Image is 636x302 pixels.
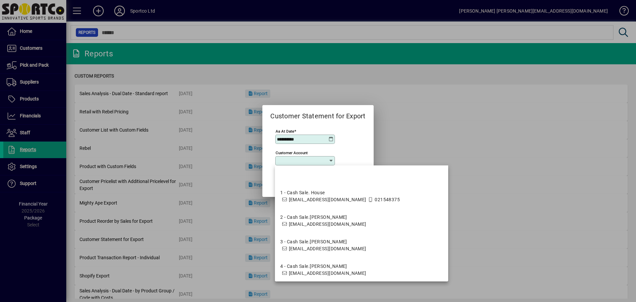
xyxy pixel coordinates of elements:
div: 4 - Cash Sale.[PERSON_NAME] [280,263,366,270]
span: [EMAIL_ADDRESS][DOMAIN_NAME] [289,221,366,227]
h2: Customer Statement for Export [262,105,373,121]
mat-label: As at Date [276,129,294,134]
span: [EMAIL_ADDRESS][DOMAIN_NAME] [289,246,366,251]
mat-option: 3 - Cash Sale.Luke Hammond [275,233,448,258]
mat-option: 4 - Cash Sale.Mark Peterson [275,258,448,282]
span: [EMAIL_ADDRESS][DOMAIN_NAME] [289,197,366,202]
mat-option: 2 - Cash Sale.Stu Jamieson [275,209,448,233]
mat-option: 1 - Cash Sale. House [275,184,448,209]
div: 2 - Cash Sale.[PERSON_NAME] [280,214,366,221]
div: 1 - Cash Sale. House [280,189,400,196]
mat-label: Customer Account [276,151,308,155]
span: 021548375 [375,197,400,202]
div: 3 - Cash Sale.[PERSON_NAME] [280,238,366,245]
span: [EMAIL_ADDRESS][DOMAIN_NAME] [289,271,366,276]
